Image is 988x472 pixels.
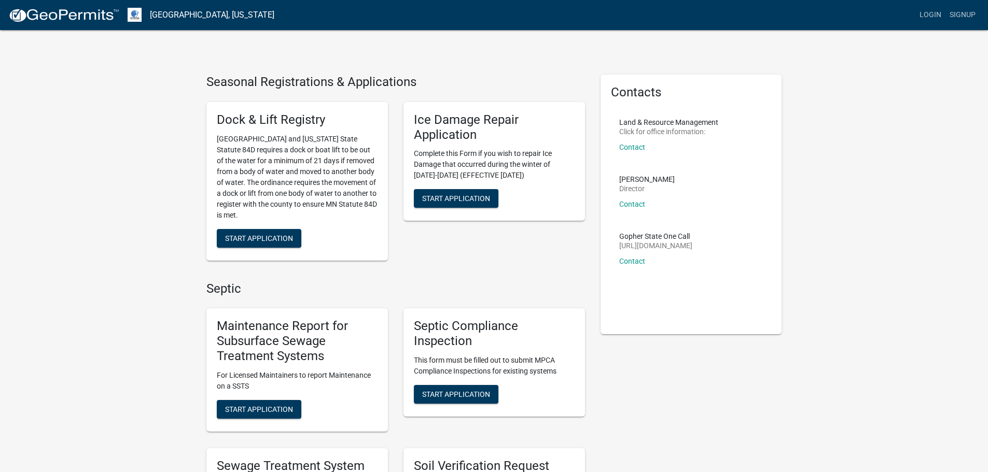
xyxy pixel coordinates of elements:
[225,234,293,242] span: Start Application
[619,257,645,265] a: Contact
[619,143,645,151] a: Contact
[619,128,718,135] p: Click for office information:
[619,242,692,249] p: [URL][DOMAIN_NAME]
[619,119,718,126] p: Land & Resource Management
[945,5,980,25] a: Signup
[414,319,575,349] h5: Septic Compliance Inspection
[414,355,575,377] p: This form must be filled out to submit MPCA Compliance Inspections for existing systems
[619,200,645,208] a: Contact
[217,134,378,221] p: [GEOGRAPHIC_DATA] and [US_STATE] State Statute 84D requires a dock or boat lift to be out of the ...
[422,194,490,203] span: Start Application
[217,112,378,127] h5: Dock & Lift Registry
[225,405,293,413] span: Start Application
[619,233,692,240] p: Gopher State One Call
[414,189,498,208] button: Start Application
[217,319,378,363] h5: Maintenance Report for Subsurface Sewage Treatment Systems
[611,85,772,100] h5: Contacts
[422,390,490,398] span: Start Application
[206,75,585,90] h4: Seasonal Registrations & Applications
[206,281,585,296] h4: Septic
[150,6,274,24] a: [GEOGRAPHIC_DATA], [US_STATE]
[619,176,675,183] p: [PERSON_NAME]
[915,5,945,25] a: Login
[414,112,575,142] h5: Ice Damage Repair Application
[414,148,575,181] p: Complete this Form if you wish to repair Ice Damage that occurred during the winter of [DATE]-[DA...
[619,185,675,192] p: Director
[217,400,301,419] button: Start Application
[128,8,142,22] img: Otter Tail County, Minnesota
[217,370,378,392] p: For Licensed Maintainers to report Maintenance on a SSTS
[414,385,498,404] button: Start Application
[217,229,301,248] button: Start Application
